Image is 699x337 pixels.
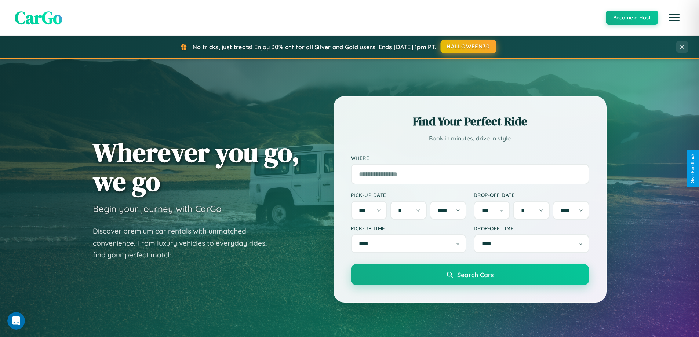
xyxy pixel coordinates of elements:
[351,225,466,231] label: Pick-up Time
[93,203,222,214] h3: Begin your journey with CarGo
[351,264,589,285] button: Search Cars
[351,133,589,144] p: Book in minutes, drive in style
[351,113,589,129] h2: Find Your Perfect Ride
[93,138,300,196] h1: Wherever you go, we go
[474,192,589,198] label: Drop-off Date
[351,192,466,198] label: Pick-up Date
[193,43,436,51] span: No tricks, just treats! Enjoy 30% off for all Silver and Gold users! Ends [DATE] 1pm PT.
[441,40,496,53] button: HALLOWEEN30
[7,312,25,330] iframe: Intercom live chat
[690,154,695,183] div: Give Feedback
[457,271,494,279] span: Search Cars
[93,225,276,261] p: Discover premium car rentals with unmatched convenience. From luxury vehicles to everyday rides, ...
[474,225,589,231] label: Drop-off Time
[606,11,658,25] button: Become a Host
[664,7,684,28] button: Open menu
[351,155,589,161] label: Where
[15,6,62,30] span: CarGo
